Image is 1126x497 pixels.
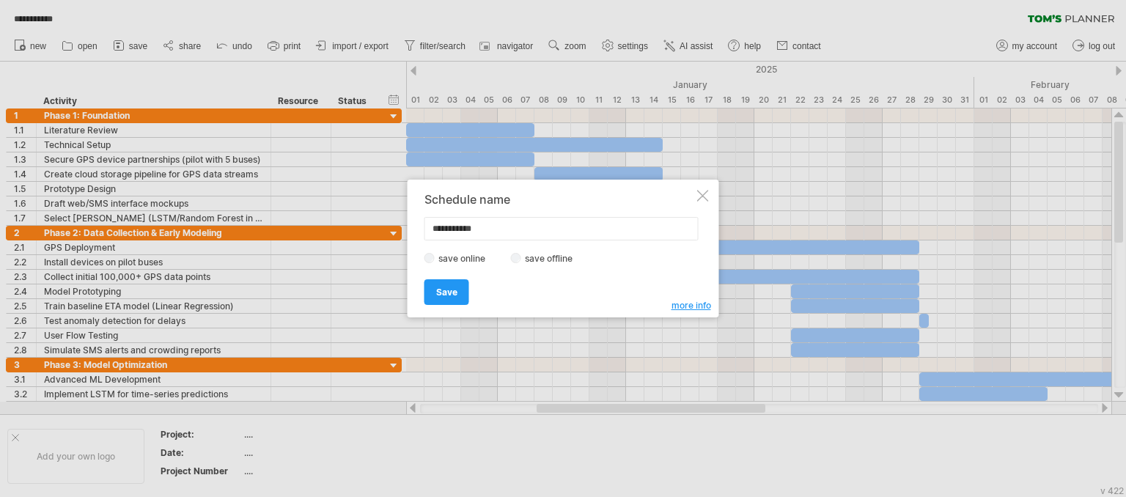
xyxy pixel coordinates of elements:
a: Save [424,279,469,305]
span: Save [436,287,457,298]
span: more info [671,300,711,311]
label: save online [435,253,498,264]
div: Schedule name [424,193,694,206]
label: save offline [521,253,585,264]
